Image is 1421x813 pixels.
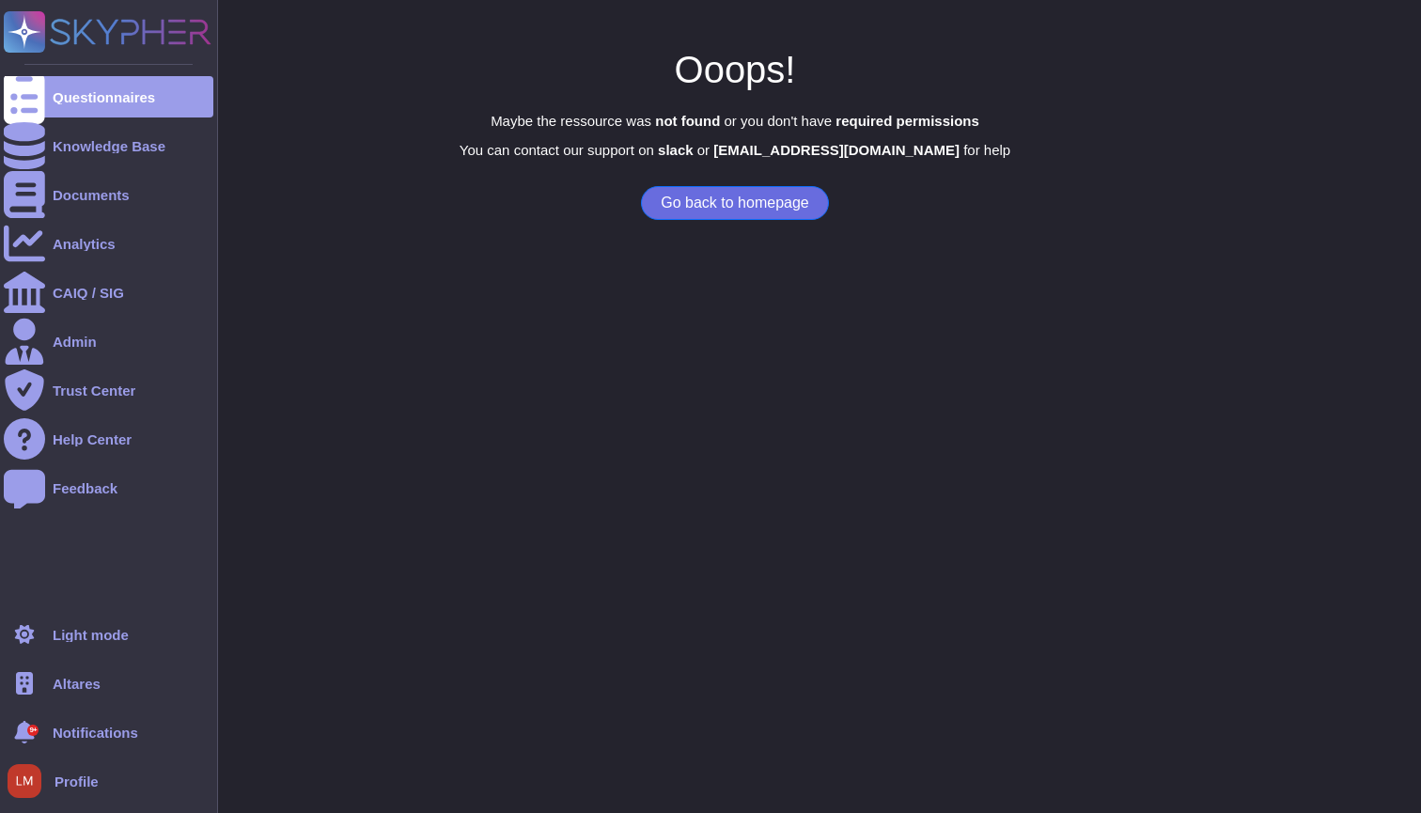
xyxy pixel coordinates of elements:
div: Analytics [53,237,116,251]
a: Questionnaires [4,76,213,117]
b: [EMAIL_ADDRESS][DOMAIN_NAME] [713,142,960,158]
a: Knowledge Base [4,125,213,166]
b: required permissions [835,113,979,129]
button: Go back to homepage [641,186,828,220]
img: user [8,764,41,798]
b: slack [658,142,694,158]
span: Profile [55,774,99,789]
a: Trust Center [4,369,213,411]
div: Admin [53,335,97,349]
span: Altares [53,677,101,691]
p: Maybe the ressource was or you don't have [49,114,1421,128]
h1: Ooops! [49,47,1421,92]
div: Feedback [53,481,117,495]
div: CAIQ / SIG [53,286,124,300]
div: Light mode [53,628,129,642]
a: Documents [4,174,213,215]
div: Help Center [53,432,132,446]
div: Trust Center [53,383,135,398]
div: Documents [53,188,130,202]
div: 9+ [27,725,39,736]
a: Help Center [4,418,213,460]
a: Admin [4,321,213,362]
button: user [4,760,55,802]
a: CAIQ / SIG [4,272,213,313]
p: You can contact our support on or for help [49,143,1421,157]
div: Knowledge Base [53,139,165,153]
a: Feedback [4,467,213,508]
div: Questionnaires [53,90,155,104]
a: Analytics [4,223,213,264]
b: not found [655,113,720,129]
span: Notifications [53,726,138,740]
